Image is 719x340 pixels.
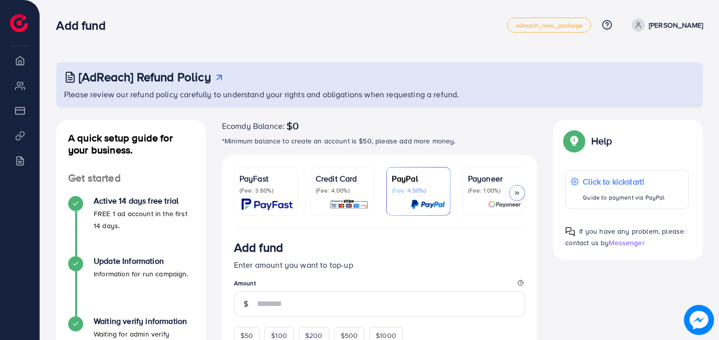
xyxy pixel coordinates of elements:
[94,256,188,266] h4: Update Information
[411,199,445,210] img: card
[488,199,521,210] img: card
[56,196,206,256] li: Active 14 days free trial
[565,227,575,237] img: Popup guide
[684,305,714,335] img: image
[565,132,583,150] img: Popup guide
[94,268,188,280] p: Information for run campaign.
[468,187,521,195] p: (Fee: 1.00%)
[516,22,583,29] span: adreach_new_package
[56,172,206,185] h4: Get started
[222,135,538,147] p: *Minimum balance to create an account is $50, please add more money.
[234,259,526,271] p: Enter amount you want to top-up
[468,173,521,185] p: Payoneer
[239,187,293,195] p: (Fee: 3.60%)
[94,196,194,206] h4: Active 14 days free trial
[565,226,684,248] span: If you have any problem, please contact us by
[628,19,703,32] a: [PERSON_NAME]
[316,187,369,195] p: (Fee: 4.00%)
[242,199,293,210] img: card
[56,18,113,33] h3: Add fund
[64,88,697,100] p: Please review our refund policy carefully to understand your rights and obligations when requesti...
[222,120,285,132] span: Ecomdy Balance:
[591,135,612,147] p: Help
[56,132,206,156] h4: A quick setup guide for your business.
[392,173,445,185] p: PayPal
[583,192,664,204] p: Guide to payment via PayPal
[79,70,211,84] h3: [AdReach] Refund Policy
[583,176,664,188] p: Click to kickstart!
[329,199,369,210] img: card
[649,19,703,31] p: [PERSON_NAME]
[392,187,445,195] p: (Fee: 4.50%)
[94,316,194,326] h4: Waiting verify information
[10,14,28,32] img: logo
[94,208,194,232] p: FREE 1 ad account in the first 14 days.
[234,279,526,291] legend: Amount
[56,256,206,316] li: Update Information
[287,120,299,132] span: $0
[239,173,293,185] p: PayFast
[609,238,644,248] span: Messenger
[507,18,591,33] a: adreach_new_package
[234,240,283,255] h3: Add fund
[316,173,369,185] p: Credit Card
